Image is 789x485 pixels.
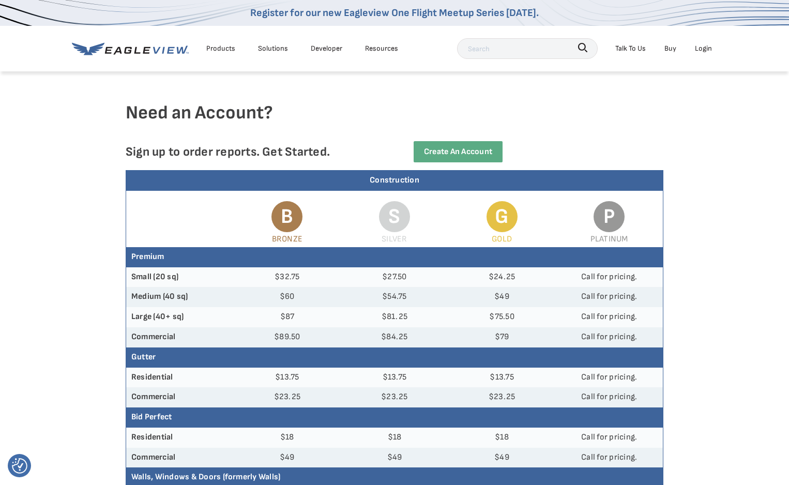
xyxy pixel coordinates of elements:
[272,234,302,244] span: Bronze
[555,448,663,468] td: Call for pricing.
[341,307,448,327] td: $81.25
[448,327,556,347] td: $79
[695,42,712,55] div: Login
[615,42,646,55] div: Talk To Us
[341,428,448,448] td: $18
[448,368,556,388] td: $13.75
[341,327,448,347] td: $84.25
[341,368,448,388] td: $13.75
[311,42,342,55] a: Developer
[126,267,234,287] th: Small (20 sq)
[234,307,341,327] td: $87
[341,448,448,468] td: $49
[250,7,539,19] a: Register for our new Eagleview One Flight Meetup Series [DATE].
[126,247,663,267] th: Premium
[126,327,234,347] th: Commercial
[487,201,518,232] span: G
[555,368,663,388] td: Call for pricing.
[126,287,234,307] th: Medium (40 sq)
[271,201,302,232] span: B
[234,387,341,407] td: $23.25
[594,201,625,232] span: P
[365,42,398,55] div: Resources
[126,387,234,407] th: Commercial
[126,407,663,428] th: Bid Perfect
[126,144,378,159] p: Sign up to order reports. Get Started.
[126,347,663,368] th: Gutter
[492,234,512,244] span: Gold
[555,287,663,307] td: Call for pricing.
[126,307,234,327] th: Large (40+ sq)
[457,38,598,59] input: Search
[234,368,341,388] td: $13.75
[382,234,407,244] span: Silver
[590,234,628,244] span: Platinum
[126,171,663,191] div: Construction
[555,327,663,347] td: Call for pricing.
[206,42,235,55] div: Products
[555,387,663,407] td: Call for pricing.
[555,428,663,448] td: Call for pricing.
[12,458,27,474] button: Consent Preferences
[234,428,341,448] td: $18
[126,428,234,448] th: Residential
[341,287,448,307] td: $54.75
[448,307,556,327] td: $75.50
[126,448,234,468] th: Commercial
[379,201,410,232] span: S
[126,101,663,141] h4: Need an Account?
[234,327,341,347] td: $89.50
[234,287,341,307] td: $60
[448,387,556,407] td: $23.25
[126,368,234,388] th: Residential
[414,141,503,162] a: Create an Account
[341,267,448,287] td: $27.50
[448,448,556,468] td: $49
[555,267,663,287] td: Call for pricing.
[448,287,556,307] td: $49
[234,267,341,287] td: $32.75
[448,267,556,287] td: $24.25
[12,458,27,474] img: Revisit consent button
[664,42,676,55] a: Buy
[555,307,663,327] td: Call for pricing.
[341,387,448,407] td: $23.25
[258,42,288,55] div: Solutions
[448,428,556,448] td: $18
[234,448,341,468] td: $49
